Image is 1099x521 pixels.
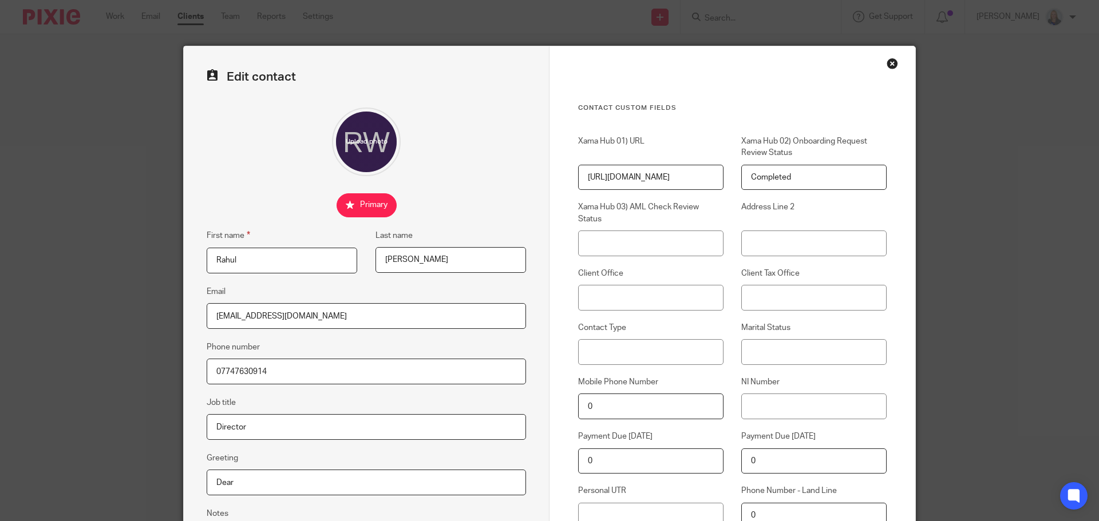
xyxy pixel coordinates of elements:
label: Phone Number - Land Line [741,485,887,496]
label: Xama Hub 03) AML Check Review Status [578,201,724,225]
label: Payment Due [DATE] [578,431,724,442]
label: Client Office [578,268,724,279]
label: Xama Hub 01) URL [578,136,724,159]
label: First name [207,229,250,242]
label: Mobile Phone Number [578,376,724,388]
label: Marital Status [741,322,887,333]
label: Address Line 2 [741,201,887,225]
input: e.g. Dear Mrs. Appleseed or Hi Sam [207,470,526,495]
h3: Contact Custom fields [578,104,887,113]
label: Contact Type [578,322,724,333]
label: Xama Hub 02) Onboarding Request Review Status [741,136,887,159]
label: Last name [375,230,413,241]
label: Email [207,286,226,297]
label: Personal UTR [578,485,724,496]
label: Greeting [207,452,238,464]
label: Phone number [207,341,260,353]
div: Close this dialog window [887,58,898,69]
h2: Edit contact [207,69,526,85]
label: Job title [207,397,236,408]
label: NI Number [741,376,887,388]
label: Notes [207,508,228,519]
label: Payment Due [DATE] [741,431,887,442]
label: Client Tax Office [741,268,887,279]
